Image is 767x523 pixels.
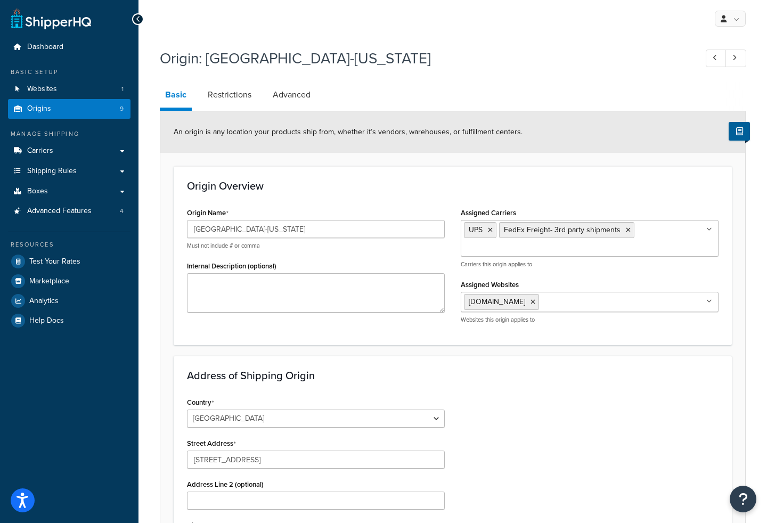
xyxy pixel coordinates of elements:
li: Origins [8,99,130,119]
div: Basic Setup [8,68,130,77]
label: Street Address [187,439,236,448]
span: UPS [469,224,483,235]
a: Websites1 [8,79,130,99]
span: Test Your Rates [29,257,80,266]
label: Assigned Carriers [461,209,516,217]
span: Help Docs [29,316,64,325]
span: Dashboard [27,43,63,52]
a: Advanced Features4 [8,201,130,221]
span: 1 [121,85,124,94]
span: Analytics [29,297,59,306]
span: [DOMAIN_NAME] [469,296,525,307]
p: Carriers this origin applies to [461,260,719,268]
div: Manage Shipping [8,129,130,138]
button: Show Help Docs [729,122,750,141]
a: Basic [160,82,192,111]
label: Assigned Websites [461,281,519,289]
a: Dashboard [8,37,130,57]
a: Boxes [8,182,130,201]
label: Country [187,398,214,407]
a: Analytics [8,291,130,310]
h3: Address of Shipping Origin [187,370,719,381]
li: Advanced Features [8,201,130,221]
a: Help Docs [8,311,130,330]
h1: Origin: [GEOGRAPHIC_DATA]-[US_STATE] [160,48,686,69]
span: 9 [120,104,124,113]
h3: Origin Overview [187,180,719,192]
span: Carriers [27,146,53,156]
span: Origins [27,104,51,113]
span: Boxes [27,187,48,196]
p: Must not include # or comma [187,242,445,250]
a: Origins9 [8,99,130,119]
a: Next Record [725,50,746,67]
span: FedEx Freight- 3rd party shipments [504,224,621,235]
a: Previous Record [706,50,727,67]
span: Marketplace [29,277,69,286]
span: Advanced Features [27,207,92,216]
label: Internal Description (optional) [187,262,276,270]
p: Websites this origin applies to [461,316,719,324]
label: Address Line 2 (optional) [187,480,264,488]
div: Resources [8,240,130,249]
a: Test Your Rates [8,252,130,271]
li: Websites [8,79,130,99]
span: Websites [27,85,57,94]
label: Origin Name [187,209,229,217]
a: Restrictions [202,82,257,108]
a: Carriers [8,141,130,161]
span: An origin is any location your products ship from, whether it’s vendors, warehouses, or fulfillme... [174,126,523,137]
a: Marketplace [8,272,130,291]
span: Shipping Rules [27,167,77,176]
button: Open Resource Center [730,486,756,512]
a: Shipping Rules [8,161,130,181]
a: Advanced [267,82,316,108]
span: 4 [120,207,124,216]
